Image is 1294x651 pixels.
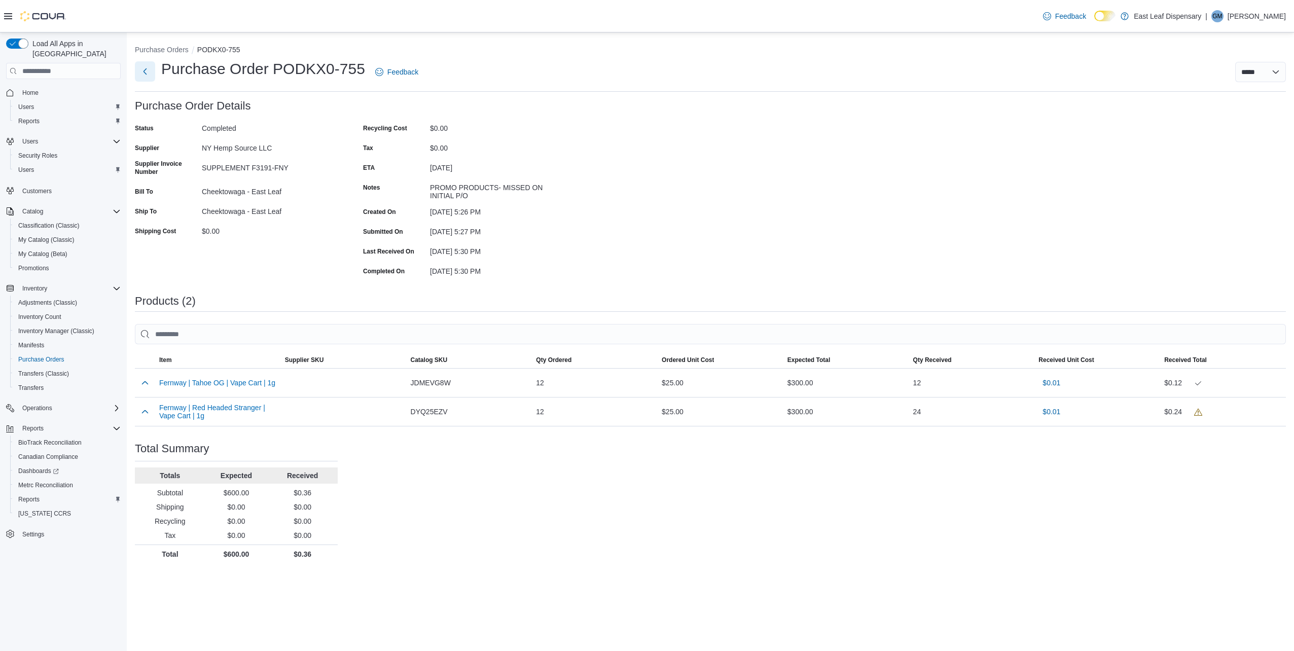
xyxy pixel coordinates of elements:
[18,422,121,435] span: Reports
[363,267,405,275] label: Completed On
[22,404,52,412] span: Operations
[1205,10,1207,22] p: |
[10,100,125,114] button: Users
[159,379,275,387] button: Fernway | Tahoe OG | Vape Cart | 1g
[155,352,281,368] button: Item
[1043,378,1060,388] span: $0.01
[18,327,94,335] span: Inventory Manager (Classic)
[1055,11,1086,21] span: Feedback
[1038,356,1094,364] span: Received Unit Cost
[18,370,69,378] span: Transfers (Classic)
[10,261,125,275] button: Promotions
[14,325,98,337] a: Inventory Manager (Classic)
[10,338,125,352] button: Manifests
[1212,10,1222,22] span: GM
[1164,377,1282,389] div: $0.12
[22,284,47,293] span: Inventory
[10,163,125,177] button: Users
[135,45,1286,57] nav: An example of EuiBreadcrumbs
[271,516,334,526] p: $0.00
[14,220,121,232] span: Classification (Classic)
[135,124,154,132] label: Status
[363,184,380,192] label: Notes
[14,382,48,394] a: Transfers
[271,471,334,481] p: Received
[10,436,125,450] button: BioTrack Reconciliation
[14,437,86,449] a: BioTrack Reconciliation
[10,352,125,367] button: Purchase Orders
[18,402,121,414] span: Operations
[18,481,73,489] span: Metrc Reconciliation
[363,247,414,256] label: Last Received On
[271,530,334,540] p: $0.00
[135,100,251,112] h3: Purchase Order Details
[161,59,365,79] h1: Purchase Order PODKX0-755
[14,115,44,127] a: Reports
[14,115,121,127] span: Reports
[18,236,75,244] span: My Catalog (Classic)
[430,160,566,172] div: [DATE]
[18,453,78,461] span: Canadian Compliance
[18,422,48,435] button: Reports
[18,184,121,197] span: Customers
[202,120,338,132] div: Completed
[18,205,47,218] button: Catalog
[18,282,51,295] button: Inventory
[271,549,334,559] p: $0.36
[18,495,40,503] span: Reports
[18,222,80,230] span: Classification (Classic)
[135,160,198,176] label: Supplier Invoice Number
[18,205,121,218] span: Catalog
[135,227,176,235] label: Shipping Cost
[18,510,71,518] span: [US_STATE] CCRS
[371,62,422,82] a: Feedback
[135,188,153,196] label: Bill To
[135,295,196,307] h3: Products (2)
[18,86,121,99] span: Home
[271,488,334,498] p: $0.36
[1160,352,1286,368] button: Received Total
[139,530,201,540] p: Tax
[202,223,338,235] div: $0.00
[10,367,125,381] button: Transfers (Classic)
[6,81,121,568] nav: Complex example
[1038,373,1064,393] button: $0.01
[430,224,566,236] div: [DATE] 5:27 PM
[18,299,77,307] span: Adjustments (Classic)
[14,234,121,246] span: My Catalog (Classic)
[14,493,121,505] span: Reports
[532,352,658,368] button: Qty Ordered
[18,282,121,295] span: Inventory
[135,207,157,215] label: Ship To
[139,471,201,481] p: Totals
[363,124,407,132] label: Recycling Cost
[1228,10,1286,22] p: [PERSON_NAME]
[20,11,66,21] img: Cova
[14,479,121,491] span: Metrc Reconciliation
[14,465,121,477] span: Dashboards
[10,296,125,310] button: Adjustments (Classic)
[139,502,201,512] p: Shipping
[22,530,44,538] span: Settings
[202,140,338,152] div: NY Hemp Source LLC
[135,61,155,82] button: Next
[159,356,172,364] span: Item
[139,516,201,526] p: Recycling
[913,356,952,364] span: Qty Received
[783,352,909,368] button: Expected Total
[10,450,125,464] button: Canadian Compliance
[430,179,566,200] div: PROMO PRODUCTS- MISSED ON INITIAL P/O
[22,137,38,146] span: Users
[18,402,56,414] button: Operations
[18,135,121,148] span: Users
[783,373,909,393] div: $300.00
[2,281,125,296] button: Inventory
[14,150,121,162] span: Security Roles
[532,402,658,422] div: 12
[411,377,451,389] span: JDMEVG8W
[10,492,125,507] button: Reports
[205,549,268,559] p: $600.00
[285,356,324,364] span: Supplier SKU
[1164,356,1207,364] span: Received Total
[14,262,53,274] a: Promotions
